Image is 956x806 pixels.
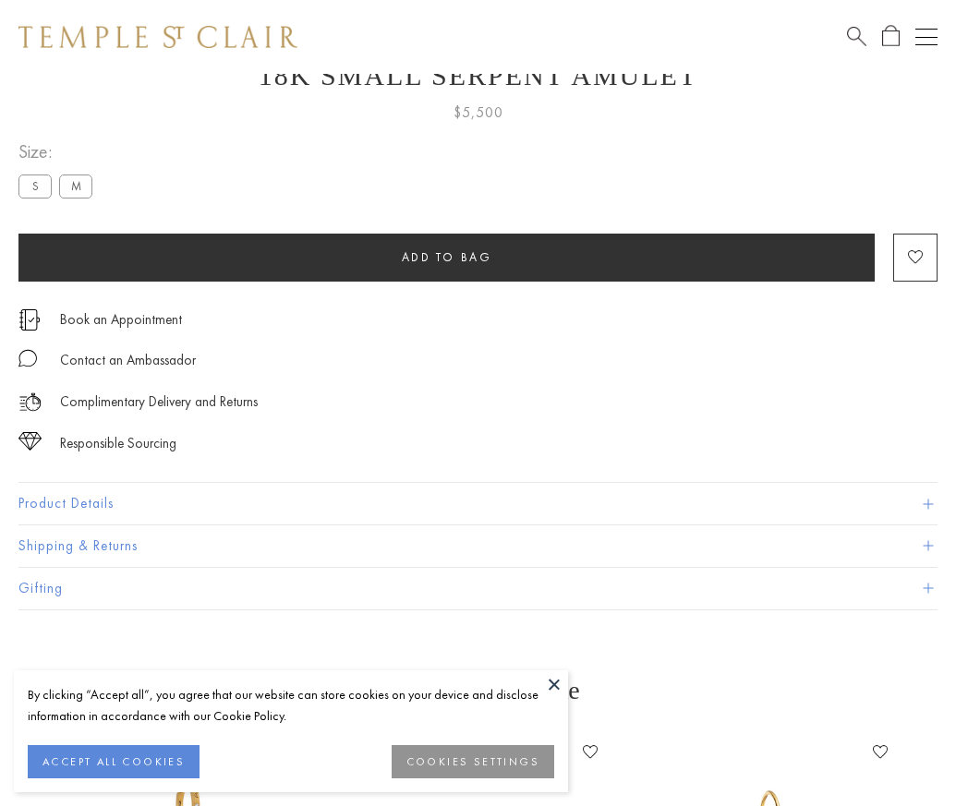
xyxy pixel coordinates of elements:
[18,349,37,367] img: MessageIcon-01_2.svg
[18,391,42,414] img: icon_delivery.svg
[18,60,938,91] h1: 18K Small Serpent Amulet
[402,249,492,265] span: Add to bag
[60,432,176,455] div: Responsible Sourcing
[18,568,938,609] button: Gifting
[28,745,200,778] button: ACCEPT ALL COOKIES
[28,684,554,727] div: By clicking “Accept all”, you agree that our website can store cookies on your device and disclos...
[454,101,503,125] span: $5,500
[18,483,938,524] button: Product Details
[18,137,100,167] span: Size:
[18,26,297,48] img: Temple St. Clair
[882,25,900,48] a: Open Shopping Bag
[60,391,258,414] p: Complimentary Delivery and Returns
[18,234,875,282] button: Add to bag
[60,349,196,372] div: Contact an Ambassador
[847,25,866,48] a: Search
[18,432,42,451] img: icon_sourcing.svg
[18,525,938,567] button: Shipping & Returns
[18,309,41,331] img: icon_appointment.svg
[18,174,52,198] label: S
[60,309,182,330] a: Book an Appointment
[915,26,938,48] button: Open navigation
[392,745,554,778] button: COOKIES SETTINGS
[59,174,92,198] label: M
